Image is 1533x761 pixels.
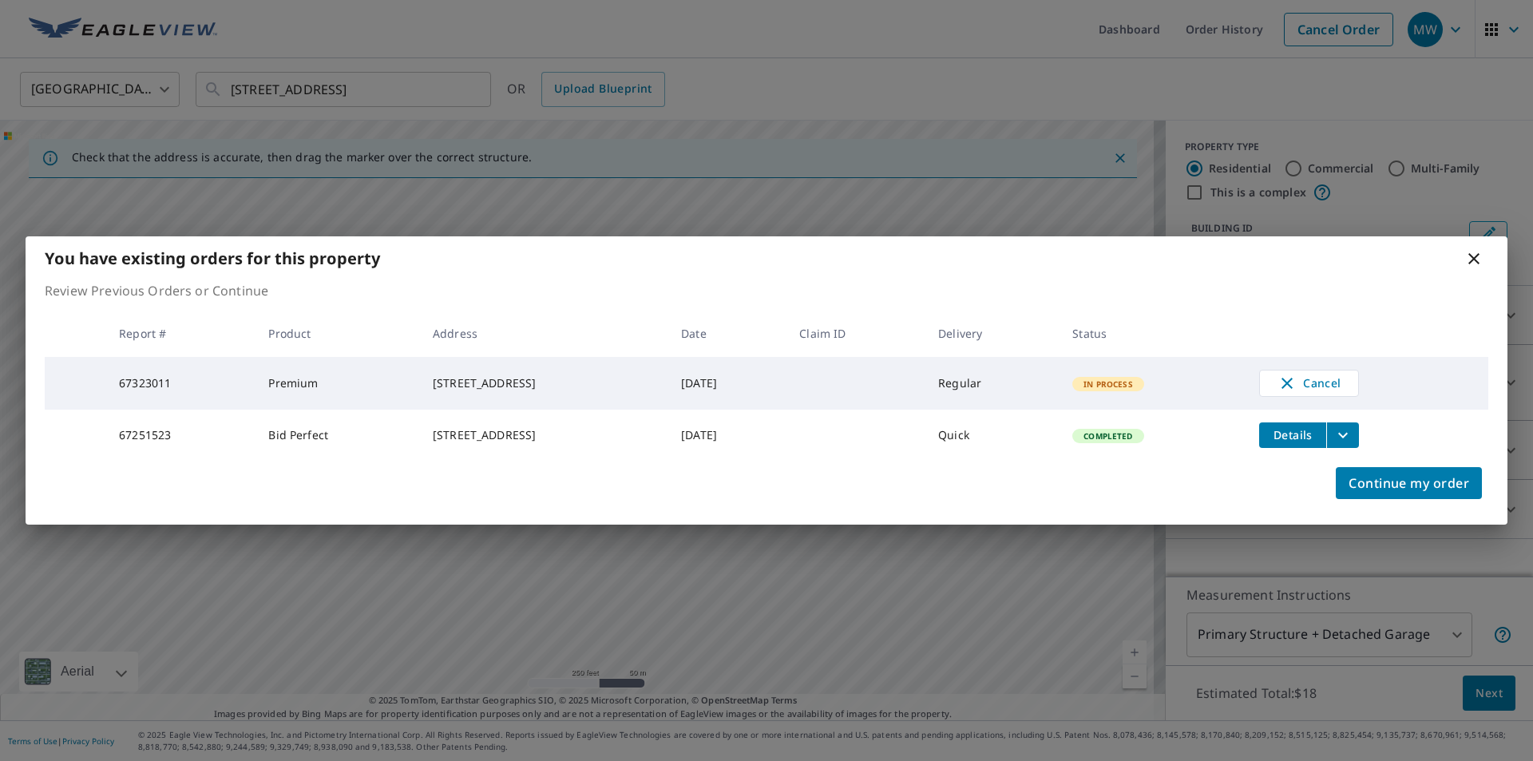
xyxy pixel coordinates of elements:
span: In Process [1074,379,1143,390]
th: Delivery [925,310,1060,357]
button: filesDropdownBtn-67251523 [1326,422,1359,448]
td: 67251523 [106,410,255,461]
td: Premium [255,357,420,410]
td: 67323011 [106,357,255,410]
button: detailsBtn-67251523 [1259,422,1326,448]
th: Claim ID [786,310,925,357]
div: [STREET_ADDRESS] [433,427,656,443]
th: Product [255,310,420,357]
th: Report # [106,310,255,357]
span: Cancel [1276,374,1342,393]
b: You have existing orders for this property [45,248,380,269]
td: [DATE] [668,357,786,410]
button: Continue my order [1336,467,1482,499]
td: [DATE] [668,410,786,461]
td: Quick [925,410,1060,461]
th: Status [1060,310,1246,357]
th: Address [420,310,668,357]
button: Cancel [1259,370,1359,397]
td: Regular [925,357,1060,410]
span: Completed [1074,430,1142,442]
span: Continue my order [1349,472,1469,494]
span: Details [1269,427,1317,442]
th: Date [668,310,786,357]
p: Review Previous Orders or Continue [45,281,1488,300]
div: [STREET_ADDRESS] [433,375,656,391]
td: Bid Perfect [255,410,420,461]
